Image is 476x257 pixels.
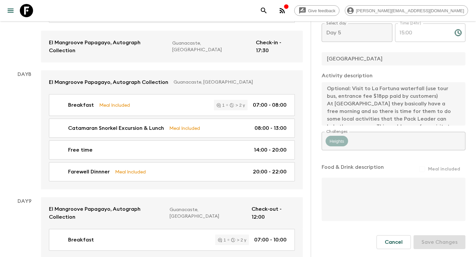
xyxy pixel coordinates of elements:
a: El Mangroove Papagayo, Autograph CollectionGuanacaste, [GEOGRAPHIC_DATA]Check-out - 12:00 [41,197,303,229]
p: Day 9 [8,197,41,205]
p: Catamaran Snorkel Excursion & Lunch [68,124,164,132]
p: Guanacaste, [GEOGRAPHIC_DATA] [172,40,251,53]
p: Activity description [322,72,465,80]
p: El Mangroove Papagayo, Autograph Collection [49,39,167,55]
button: search adventures [257,4,270,17]
p: Meal Included [169,125,200,132]
span: [PERSON_NAME][EMAIL_ADDRESS][DOMAIN_NAME] [352,8,468,13]
p: Breakfast [68,101,94,109]
p: Guanacaste, [GEOGRAPHIC_DATA] [174,79,290,86]
textarea: Max weight 110kg, min height 150cm. High intensity activity [322,82,460,126]
p: Farewell Dinnner [68,168,110,176]
p: El Mangroove Papagayo, Autograph Collection [49,78,168,86]
p: Day 8 [8,70,41,78]
p: 07:00 - 10:00 [254,236,287,244]
p: Breakfast [68,236,94,244]
a: Catamaran Snorkel Excursion & LunchMeal Included08:00 - 13:00 [49,119,295,138]
a: El Mangroove Papagayo, Autograph CollectionGuanacaste, [GEOGRAPHIC_DATA]Check-in - 17:30 [41,31,303,62]
p: Check-out - 12:00 [252,205,295,221]
p: Guanacaste, [GEOGRAPHIC_DATA] [170,206,246,220]
p: 20:00 - 22:00 [253,168,287,176]
a: Farewell DinnnerMeal Included20:00 - 22:00 [49,162,295,181]
p: 08:00 - 13:00 [255,124,287,132]
div: [PERSON_NAME][EMAIL_ADDRESS][DOMAIN_NAME] [345,5,468,16]
p: El Mangroove Papagayo, Autograph Collection [49,205,164,221]
label: Time (24hr) [400,20,421,26]
span: Meal included [428,166,460,172]
a: Free time14:00 - 20:00 [49,140,295,160]
label: Challenges [326,129,347,134]
p: Meal Included [115,168,146,175]
div: 1 [218,238,226,242]
div: > 2 y [231,238,246,242]
a: BreakfastMeal Included1> 2 y07:00 - 08:00 [49,94,295,116]
input: hh:mm [395,23,449,42]
p: Food & Drink description [322,163,384,175]
label: Select day [326,20,346,26]
p: Check-in - 17:30 [256,39,295,55]
span: Give feedback [304,8,339,13]
a: Breakfast1> 2 y07:00 - 10:00 [49,229,295,251]
button: Cancel [377,235,411,249]
p: 14:00 - 20:00 [254,146,287,154]
a: El Mangroove Papagayo, Autograph CollectionGuanacaste, [GEOGRAPHIC_DATA] [41,70,303,94]
div: 1 [217,103,224,107]
p: 07:00 - 08:00 [253,101,287,109]
p: Free time [68,146,93,154]
a: Give feedback [294,5,339,16]
button: menu [4,4,17,17]
p: Meal Included [99,101,130,109]
div: > 2 y [230,103,245,107]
